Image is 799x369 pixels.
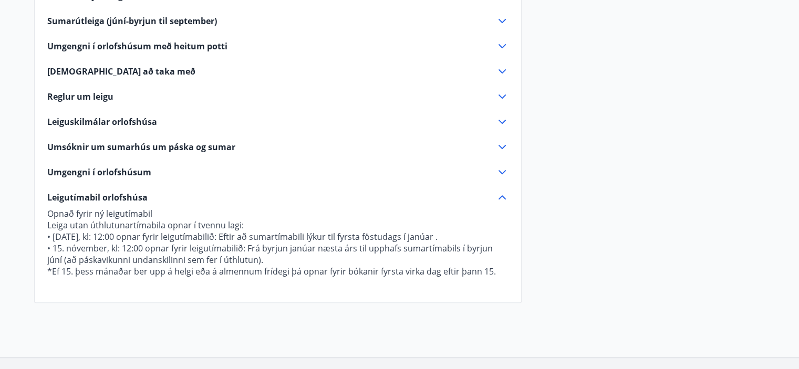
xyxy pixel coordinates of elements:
[47,65,509,78] div: [DEMOGRAPHIC_DATA] að taka með
[47,66,195,77] span: [DEMOGRAPHIC_DATA] að taka með
[47,40,227,52] span: Umgengni í orlofshúsum með heitum potti
[47,91,113,102] span: Reglur um leigu
[47,141,509,153] div: Umsóknir um sumarhús um páska og sumar
[47,141,235,153] span: Umsóknir um sumarhús um páska og sumar
[47,115,509,128] div: Leiguskilmálar orlofshúsa
[47,204,509,290] div: Leigutímabil orlofshúsa
[47,219,509,231] p: Leiga utan úthlutunartímabila opnar í tvennu lagi:
[47,90,509,103] div: Reglur um leigu
[47,191,509,204] div: Leigutímabil orlofshúsa
[47,208,509,219] p: Opnað fyrir ný leigutímabil
[47,192,148,203] span: Leigutímabil orlofshúsa
[47,40,509,52] div: Umgengni í orlofshúsum með heitum potti
[47,166,151,178] span: Umgengni í orlofshúsum
[47,266,509,277] p: *Ef 15. þess mánaðar ber upp á helgi eða á almennum frídegi þá opnar fyrir bókanir fyrsta virka d...
[47,15,217,27] span: Sumarútleiga (júní-byrjun til september)
[47,166,509,178] div: Umgengni í orlofshúsum
[47,231,509,243] p: • [DATE], kl: 12:00 opnar fyrir leigutímabilið: Eftir að sumartímabili lýkur til fyrsta föstudags...
[47,15,509,27] div: Sumarútleiga (júní-byrjun til september)
[47,243,509,266] p: • 15. nóvember, kl: 12:00 opnar fyrir leigutímabilið: Frá byrjun janúar næsta árs til upphafs sum...
[47,116,157,128] span: Leiguskilmálar orlofshúsa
